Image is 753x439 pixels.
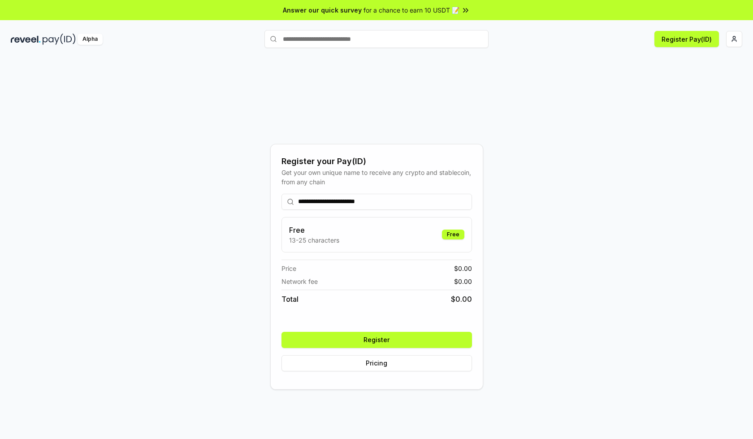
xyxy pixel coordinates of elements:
p: 13-25 characters [289,235,339,245]
div: Free [442,230,464,239]
img: pay_id [43,34,76,45]
span: $ 0.00 [454,277,472,286]
div: Register your Pay(ID) [281,155,472,168]
div: Get your own unique name to receive any crypto and stablecoin, from any chain [281,168,472,187]
span: $ 0.00 [454,264,472,273]
span: Answer our quick survey [283,5,362,15]
span: $ 0.00 [451,294,472,304]
h3: Free [289,225,339,235]
span: Price [281,264,296,273]
button: Register [281,332,472,348]
span: Network fee [281,277,318,286]
span: Total [281,294,299,304]
div: Alpha [78,34,103,45]
span: for a chance to earn 10 USDT 📝 [364,5,459,15]
button: Pricing [281,355,472,371]
button: Register Pay(ID) [654,31,719,47]
img: reveel_dark [11,34,41,45]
